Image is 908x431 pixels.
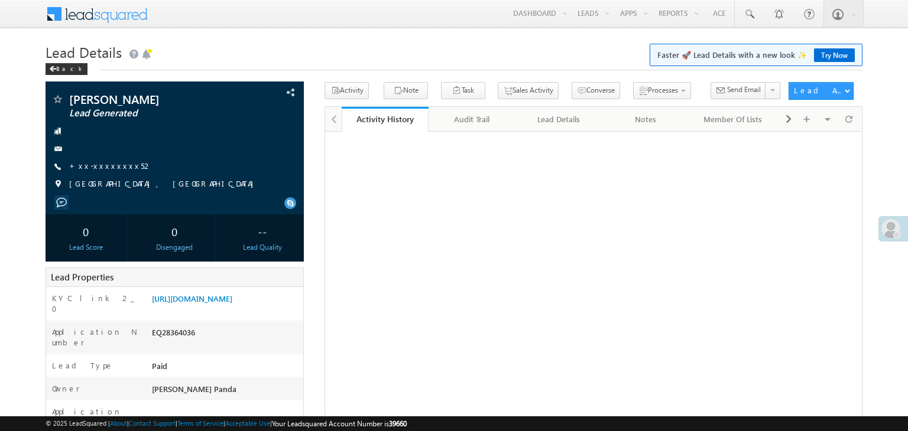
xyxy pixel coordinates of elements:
div: Back [46,63,87,75]
a: Audit Trail [429,107,515,132]
a: +xx-xxxxxxxx52 [69,161,153,171]
a: Acceptable Use [225,419,270,427]
div: Disengaged [137,242,212,253]
button: Task [441,82,485,99]
div: Lead Details [525,112,592,126]
div: 0 [48,220,124,242]
label: Application Status [52,406,140,427]
span: [PERSON_NAME] [69,93,229,105]
span: © 2025 LeadSquared | | | | | [46,418,407,429]
div: Lead Quality [225,242,300,253]
a: Lead Details [515,107,602,132]
button: Sales Activity [498,82,559,99]
span: Processes [648,86,678,94]
a: [URL][DOMAIN_NAME] [152,293,232,303]
button: Lead Actions [789,82,854,100]
button: Converse [572,82,620,99]
div: Lead Score [48,242,124,253]
button: Send Email [711,82,766,99]
a: Notes [603,107,690,132]
div: EQ28364036 [149,326,303,343]
button: Processes [633,82,691,99]
span: Lead Generated [69,107,229,119]
a: Activity History [342,107,429,132]
span: [GEOGRAPHIC_DATA], [GEOGRAPHIC_DATA] [69,178,260,190]
div: Lead Actions [794,85,844,96]
div: -- [225,220,300,242]
span: Your Leadsquared Account Number is [272,419,407,428]
div: Member Of Lists [699,112,766,126]
span: Faster 🚀 Lead Details with a new look ✨ [657,49,855,61]
label: Lead Type [52,360,113,371]
span: [PERSON_NAME] Panda [152,384,236,394]
label: Owner [52,383,80,394]
button: Note [384,82,428,99]
div: Activity History [351,113,420,125]
a: Contact Support [129,419,176,427]
span: 39660 [389,419,407,428]
button: Activity [325,82,369,99]
span: Lead Properties [51,271,113,283]
a: Member Of Lists [690,107,777,132]
span: Send Email [727,84,761,95]
a: Terms of Service [177,419,223,427]
label: Application Number [52,326,140,348]
div: 0 [137,220,212,242]
div: Paid [149,360,303,377]
a: About [110,419,127,427]
a: Back [46,63,93,73]
div: Audit Trail [438,112,505,126]
div: Notes [612,112,679,126]
a: Try Now [814,48,855,62]
label: KYC link 2_0 [52,293,140,314]
span: Lead Details [46,43,122,61]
